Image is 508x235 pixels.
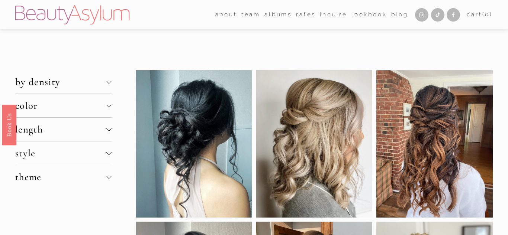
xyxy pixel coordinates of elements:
a: TikTok [431,8,444,22]
a: folder dropdown [215,9,237,20]
span: color [15,99,106,112]
span: theme [15,171,106,183]
a: Book Us [2,104,16,145]
span: by density [15,76,106,88]
a: folder dropdown [241,9,260,20]
a: Lookbook [351,9,387,20]
button: style [15,141,112,165]
button: color [15,94,112,117]
button: theme [15,165,112,189]
button: length [15,118,112,141]
span: team [241,10,260,20]
a: Rates [296,9,316,20]
span: ( ) [482,11,493,18]
span: length [15,123,106,136]
button: by density [15,70,112,94]
a: Instagram [415,8,428,22]
a: 0 items in cart [467,10,493,20]
img: Beauty Asylum | Bridal Hair &amp; Makeup Charlotte &amp; Atlanta [15,5,129,25]
a: Facebook [447,8,460,22]
span: about [215,10,237,20]
a: albums [264,9,292,20]
a: Inquire [320,9,347,20]
a: Blog [391,9,408,20]
span: style [15,147,106,159]
span: 0 [485,11,490,18]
